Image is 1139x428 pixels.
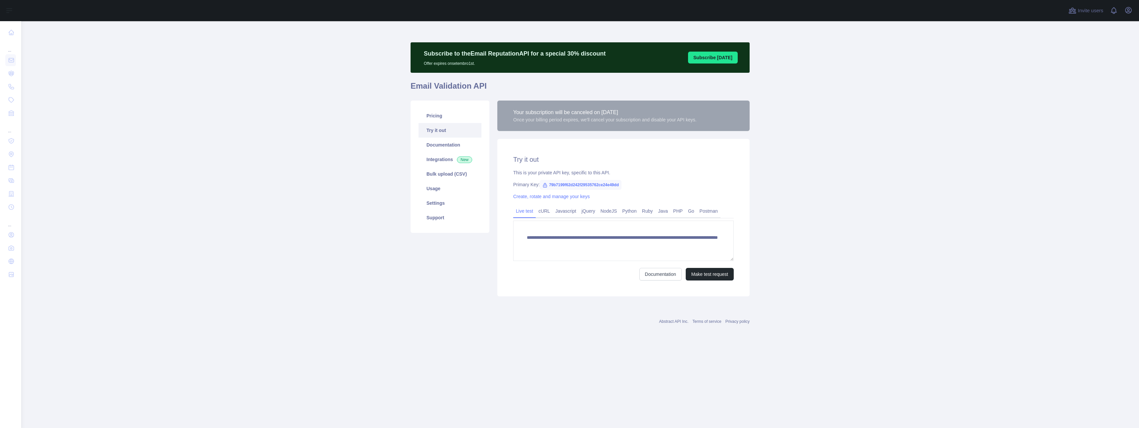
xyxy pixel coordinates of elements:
div: This is your private API key, specific to this API. [513,169,734,176]
a: PHP [670,206,685,216]
a: Ruby [639,206,656,216]
a: Java [656,206,671,216]
a: Create, rotate and manage your keys [513,194,590,199]
a: Postman [697,206,720,216]
a: Bulk upload (CSV) [419,167,481,181]
div: Once your billing period expires, we'll cancel your subscription and disable your API keys. [513,116,697,123]
span: 79b7199f62d242f29535762ce24e49dd [540,180,621,190]
div: ... [5,120,16,134]
a: Try it out [419,123,481,138]
a: NodeJS [598,206,619,216]
a: jQuery [579,206,598,216]
button: Make test request [686,268,734,280]
h1: Email Validation API [411,81,750,97]
a: Support [419,210,481,225]
a: Pricing [419,108,481,123]
div: ... [5,214,16,228]
div: Primary Key: [513,181,734,188]
a: Go [685,206,697,216]
div: Your subscription will be canceled on [DATE] [513,108,697,116]
div: ... [5,40,16,53]
p: Subscribe to the Email Reputation API for a special 30 % discount [424,49,606,58]
h2: Try it out [513,155,734,164]
a: Privacy policy [725,319,750,324]
button: Invite users [1067,5,1105,16]
a: Documentation [639,268,682,280]
a: cURL [536,206,553,216]
button: Subscribe [DATE] [688,52,738,64]
span: New [457,156,472,163]
a: Python [619,206,639,216]
span: Invite users [1078,7,1103,15]
a: Abstract API Inc. [659,319,689,324]
a: Terms of service [692,319,721,324]
a: Javascript [553,206,579,216]
a: Integrations New [419,152,481,167]
a: Documentation [419,138,481,152]
a: Live test [513,206,536,216]
a: Usage [419,181,481,196]
a: Settings [419,196,481,210]
p: Offer expires on setembro 1st. [424,58,606,66]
